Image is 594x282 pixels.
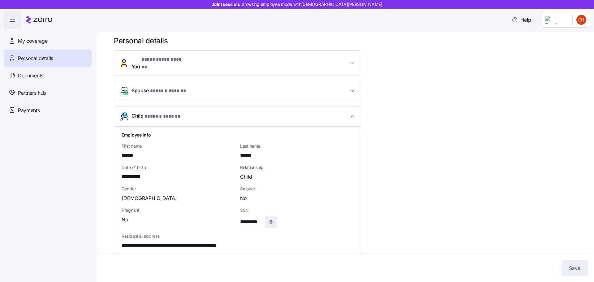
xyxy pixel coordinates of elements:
span: You [131,56,186,71]
span: Spouse [131,87,187,95]
span: Relationship [240,164,354,171]
a: Documents [4,67,92,84]
a: Partners hub [4,84,92,102]
span: Last name [240,143,354,149]
span: Pregnant [122,207,235,213]
span: Date of birth [122,164,235,171]
span: Documents [18,72,43,80]
span: Residential address [122,233,354,239]
span: Smoker [240,186,354,192]
button: Save [562,260,588,276]
h1: Employee info [122,132,354,138]
span: Personal details [18,54,53,62]
span: Child [240,173,252,181]
span: No [240,194,247,202]
button: Help [507,14,536,26]
span: Gender [122,186,235,192]
a: Personal details [4,50,92,67]
h1: Personal details [114,36,585,46]
span: Partners hub [18,89,46,97]
span: My coverage [18,37,47,45]
span: Save [569,264,580,272]
span: Child [131,112,182,120]
span: SSN [240,207,354,213]
img: 5caa0c09640de5757ebce57aea8a52ac [576,15,586,25]
img: Employer logo [545,16,567,24]
span: Payments [18,106,40,114]
span: Joint session: [212,1,382,7]
span: [DEMOGRAPHIC_DATA] [122,194,177,202]
span: Help [512,16,531,24]
span: First name [122,143,235,149]
span: No [122,216,128,223]
a: My coverage [4,32,92,50]
span: browsing employee mode with [DEMOGRAPHIC_DATA][PERSON_NAME] [242,1,382,7]
a: Payments [4,102,92,119]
